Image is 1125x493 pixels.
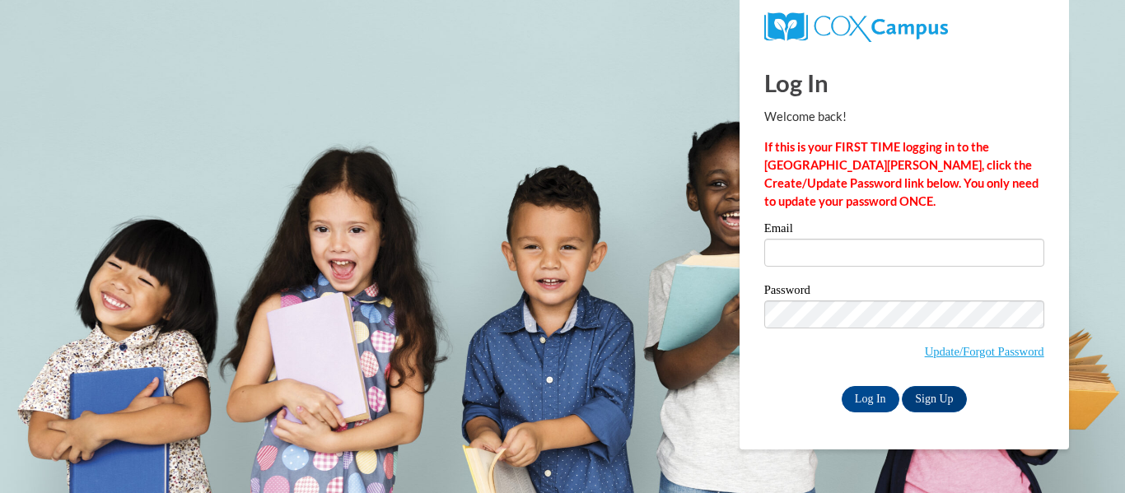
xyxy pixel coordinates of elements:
[842,386,899,412] input: Log In
[764,66,1044,100] h1: Log In
[764,12,948,42] img: COX Campus
[925,345,1044,358] a: Update/Forgot Password
[764,19,948,33] a: COX Campus
[902,386,966,412] a: Sign Up
[764,140,1039,208] strong: If this is your FIRST TIME logging in to the [GEOGRAPHIC_DATA][PERSON_NAME], click the Create/Upd...
[764,284,1044,300] label: Password
[764,108,1044,126] p: Welcome back!
[764,222,1044,239] label: Email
